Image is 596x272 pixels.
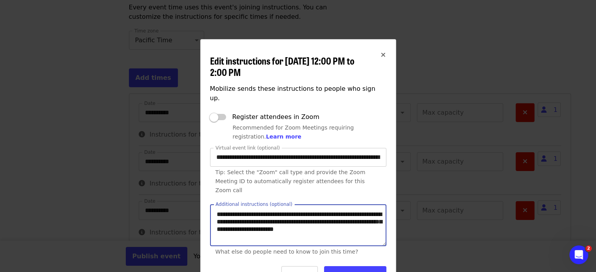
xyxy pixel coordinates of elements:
i: times icon [381,51,386,59]
label: Additional instructions (optional) [216,202,292,207]
a: Learn more [266,133,301,140]
span: Edit instructions for [DATE] 12:00 PM to 2:00 PM [210,54,354,79]
input: Virtual event link (optional) [210,148,386,167]
iframe: Intercom live chat [569,245,588,264]
button: Close [374,46,393,65]
textarea: Additional instructions (optional) [210,205,386,246]
div: Tip: Select the "Zoom" call type and provide the Zoom Meeting ID to automatically register attend... [216,168,381,195]
span: 2 [585,245,592,252]
span: Mobilize sends these instructions to people who sign up. [210,85,375,102]
label: Virtual event link (optional) [216,146,280,150]
span: Recommended for Zoom Meetings requiring registration. [233,124,354,140]
span: Register attendees in Zoom [232,113,319,121]
div: What else do people need to know to join this time? [216,247,381,256]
